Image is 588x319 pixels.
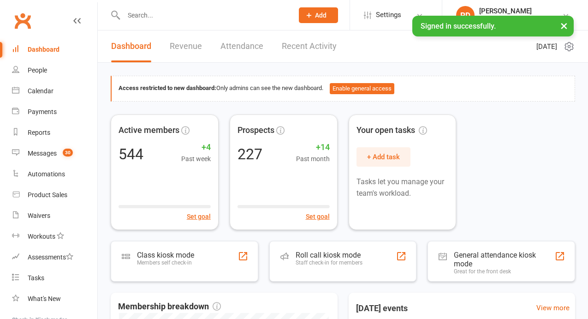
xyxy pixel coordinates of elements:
[315,12,327,19] span: Add
[28,253,73,261] div: Assessments
[556,16,572,36] button: ×
[63,149,73,156] span: 30
[28,191,67,199] div: Product Sales
[119,124,179,137] span: Active members
[11,9,34,32] a: Clubworx
[12,39,97,60] a: Dashboard
[356,147,410,167] button: + Add task
[119,147,143,162] div: 544
[536,41,557,52] span: [DATE]
[181,141,211,154] span: +4
[28,87,53,95] div: Calendar
[238,147,262,162] div: 227
[12,247,97,268] a: Assessments
[12,164,97,185] a: Automations
[12,226,97,247] a: Workouts
[137,259,194,266] div: Members self check-in
[296,154,330,164] span: Past month
[12,122,97,143] a: Reports
[121,9,287,22] input: Search...
[306,211,330,222] button: Set goal
[28,212,50,219] div: Waivers
[454,268,554,275] div: Great for the front desk
[479,7,562,15] div: [PERSON_NAME]
[454,251,554,268] div: General attendance kiosk mode
[28,233,55,240] div: Workouts
[28,46,59,53] div: Dashboard
[12,185,97,205] a: Product Sales
[356,124,427,137] span: Your open tasks
[220,30,263,62] a: Attendance
[187,211,211,222] button: Set goal
[356,176,449,199] p: Tasks let you manage your team's workload.
[28,295,61,302] div: What's New
[296,251,362,259] div: Roll call kiosk mode
[28,129,50,136] div: Reports
[12,205,97,226] a: Waivers
[479,15,562,24] div: Leaps N Beats Dance Pty Ltd
[296,141,330,154] span: +14
[28,108,57,115] div: Payments
[28,274,44,282] div: Tasks
[28,150,57,157] div: Messages
[118,300,221,313] span: Membership breakdown
[12,81,97,102] a: Calendar
[119,84,216,91] strong: Access restricted to new dashboard:
[181,154,211,164] span: Past week
[536,302,570,313] a: View more
[28,170,65,178] div: Automations
[12,60,97,81] a: People
[421,22,496,30] span: Signed in successfully.
[119,83,568,94] div: Only admins can see the new dashboard.
[12,102,97,122] a: Payments
[330,83,394,94] button: Enable general access
[238,124,274,137] span: Prospects
[111,30,151,62] a: Dashboard
[376,5,401,25] span: Settings
[12,268,97,289] a: Tasks
[170,30,202,62] a: Revenue
[12,143,97,164] a: Messages 30
[28,66,47,74] div: People
[299,7,338,23] button: Add
[137,251,194,259] div: Class kiosk mode
[282,30,337,62] a: Recent Activity
[349,300,415,317] h3: [DATE] events
[296,259,362,266] div: Staff check-in for members
[456,6,475,24] div: PD
[12,289,97,309] a: What's New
